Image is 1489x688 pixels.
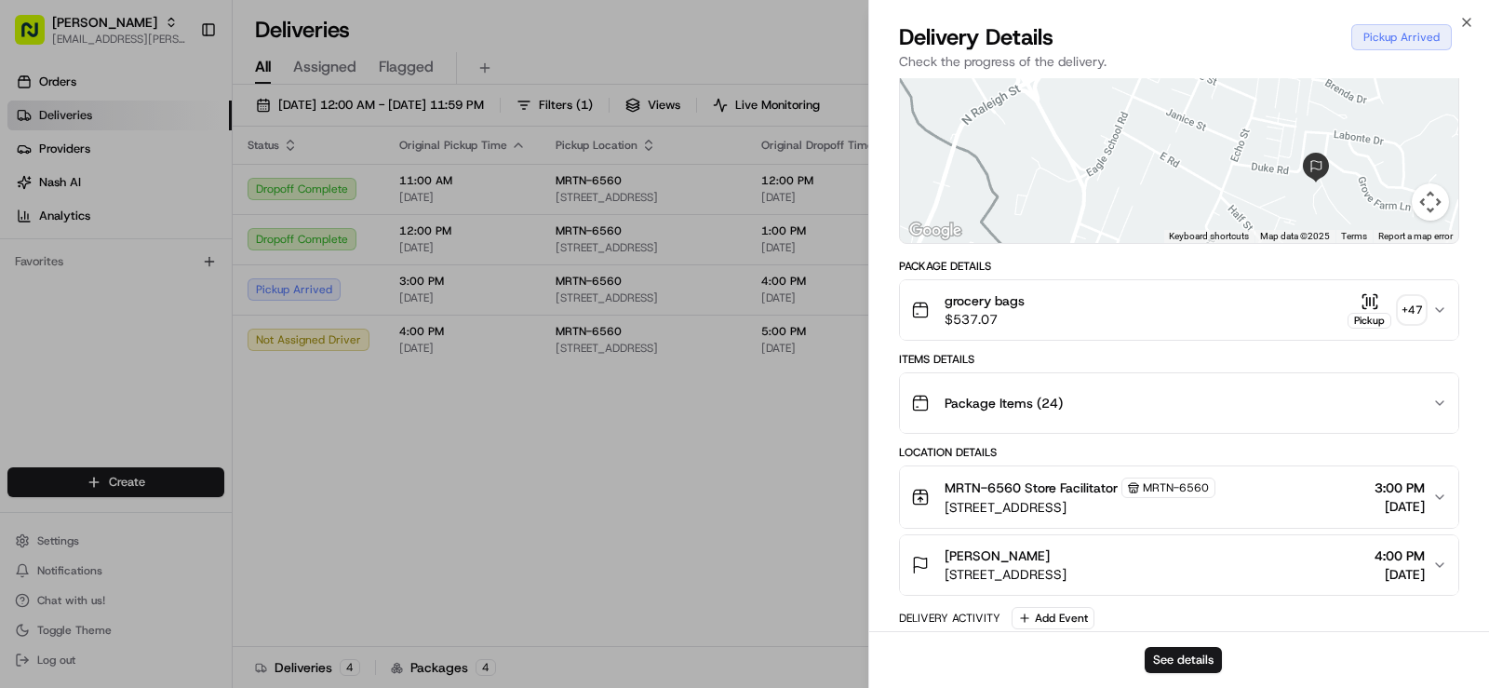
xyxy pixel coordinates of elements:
button: grocery bags$537.07Pickup+47 [900,280,1458,340]
input: Clear [48,120,307,140]
a: Open this area in Google Maps (opens a new window) [905,219,966,243]
button: Add Event [1012,607,1094,629]
button: Pickup [1348,292,1391,329]
a: Report a map error [1378,231,1453,241]
span: [PERSON_NAME] [945,546,1050,565]
div: + 47 [1399,297,1425,323]
p: Check the progress of the delivery. [899,52,1459,71]
span: Knowledge Base [37,270,142,289]
div: We're available if you need us! [63,196,235,211]
a: Powered byPylon [131,315,225,330]
div: Start new chat [63,178,305,196]
img: Google [905,219,966,243]
button: Map camera controls [1412,183,1449,221]
span: MRTN-6560 [1143,480,1209,495]
button: MRTN-6560 Store FacilitatorMRTN-6560[STREET_ADDRESS]3:00 PM[DATE] [900,466,1458,528]
div: Pickup [1348,313,1391,329]
div: Package Details [899,259,1459,274]
div: 📗 [19,272,34,287]
span: API Documentation [176,270,299,289]
span: [STREET_ADDRESS] [945,498,1215,517]
span: grocery bags [945,291,1025,310]
a: 💻API Documentation [150,263,306,296]
span: Pylon [185,316,225,330]
span: [DATE] [1375,565,1425,584]
span: [DATE] [1375,497,1425,516]
a: Terms [1341,231,1367,241]
button: See details [1145,647,1222,673]
div: Location Details [899,445,1459,460]
div: Items Details [899,352,1459,367]
span: Package Items ( 24 ) [945,394,1063,412]
img: Nash [19,19,56,56]
button: Package Items (24) [900,373,1458,433]
button: Pickup+47 [1348,292,1425,329]
span: MRTN-6560 Store Facilitator [945,479,1118,497]
button: Start new chat [316,183,339,206]
span: Map data ©2025 [1260,231,1330,241]
span: Delivery Details [899,22,1053,52]
a: 📗Knowledge Base [11,263,150,296]
p: Welcome 👋 [19,74,339,104]
div: Delivery Activity [899,611,1000,626]
button: [PERSON_NAME][STREET_ADDRESS]4:00 PM[DATE] [900,535,1458,595]
span: 4:00 PM [1375,546,1425,565]
span: 3:00 PM [1375,479,1425,497]
span: [STREET_ADDRESS] [945,565,1066,584]
button: Keyboard shortcuts [1169,230,1249,243]
div: 💻 [157,272,172,287]
img: 1736555255976-a54dd68f-1ca7-489b-9aae-adbdc363a1c4 [19,178,52,211]
span: $537.07 [945,310,1025,329]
